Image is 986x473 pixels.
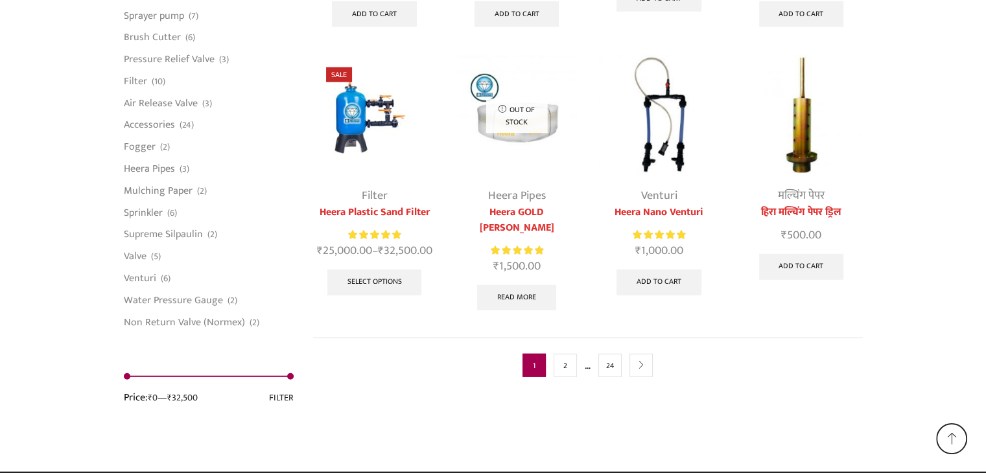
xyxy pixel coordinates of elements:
a: Heera Nano Venturi [598,205,720,220]
nav: Product Pagination [313,338,863,393]
a: Sprayer pump [124,5,184,27]
a: Non Return Valve (Normex) [124,311,245,329]
p: Out of stock [486,98,548,133]
a: Heera Plastic Sand Filter [313,205,436,220]
div: Rated 5.00 out of 5 [348,228,401,242]
a: Pressure Relief Valve [124,49,215,71]
a: Fogger [124,136,156,158]
bdi: 1,000.00 [635,241,683,260]
a: Add to cart: “Butterfly Micro Sprinkler” [759,1,844,27]
a: Water Pressure Gauge [124,289,223,311]
bdi: 500.00 [781,225,821,245]
a: Brush Cutter [124,27,181,49]
div: Price: — [124,390,198,405]
span: ₹ [493,257,499,276]
span: Sale [326,67,352,82]
a: Heera Pipes [488,186,546,205]
span: (6) [185,31,195,44]
span: (2) [160,141,170,154]
a: Heera Pipes [124,158,175,180]
a: Add to cart: “Heera Nano Venturi” [616,270,701,295]
span: … [585,357,591,374]
button: Filter [269,390,294,405]
a: हिरा मल्चिंग पेपर ड्रिल [740,205,862,220]
img: Heera Plastic Sand Filter [313,54,436,177]
span: – [313,242,436,260]
bdi: 1,500.00 [493,257,541,276]
a: Select options for “Heera Plastic Sand Filter” [327,270,422,295]
img: Mulching Paper Hole [740,54,862,177]
a: Page 24 [598,354,622,377]
span: ₹ [378,241,384,260]
span: (3) [202,97,212,110]
img: Heera GOLD Krishi Pipe [455,54,578,177]
a: Page 2 [554,354,577,377]
span: ₹ [635,241,640,260]
span: Rated out of 5 [633,228,685,242]
a: Venturi [124,267,156,289]
span: ₹ [781,225,787,245]
img: Heera Nano Venturi [598,54,720,177]
a: Venturi [640,186,677,205]
a: Filter [124,70,147,92]
div: Rated 5.00 out of 5 [633,228,685,242]
span: (6) [161,272,170,285]
span: (6) [167,207,177,220]
a: Add to cart: “Fogger” [332,1,417,27]
a: Air Release Valve [124,92,198,114]
a: Read more about “Heera GOLD Krishi Pipe” [477,285,556,311]
a: Filter [362,186,388,205]
span: (5) [151,250,161,263]
div: Rated 5.00 out of 5 [491,244,543,257]
span: (2) [197,185,207,198]
a: Accessories [124,114,175,136]
a: Add to cart: “हिरा मल्चिंग पेपर ड्रिल” [759,254,844,280]
span: (24) [180,119,194,132]
span: (7) [189,10,198,23]
span: Page 1 [522,354,546,377]
span: ₹ [317,241,323,260]
a: Sprinkler [124,202,163,224]
a: Add to cart: “HEERA SUPER VENTURI” [475,1,559,27]
a: Supreme Silpaulin [124,224,203,246]
span: ₹32,500 [167,390,198,405]
span: (2) [207,228,217,241]
bdi: 32,500.00 [378,241,432,260]
span: (3) [219,53,229,66]
span: Rated out of 5 [348,228,401,242]
span: (3) [180,163,189,176]
a: मल्चिंग पेपर [778,186,825,205]
bdi: 25,000.00 [317,241,372,260]
a: Valve [124,246,147,268]
span: Rated out of 5 [491,244,543,257]
a: Heera GOLD [PERSON_NAME] [455,205,578,236]
span: (2) [250,316,259,329]
span: (10) [152,75,165,88]
span: (2) [228,294,237,307]
a: Mulching Paper [124,179,193,202]
span: ₹0 [148,390,158,405]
